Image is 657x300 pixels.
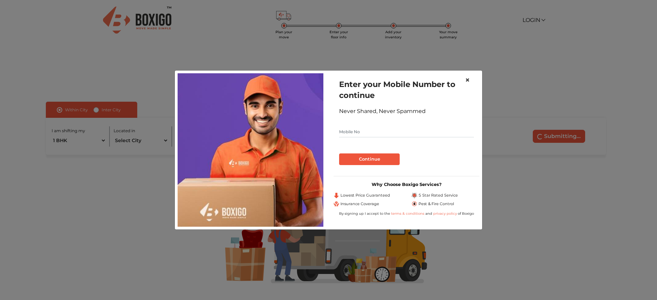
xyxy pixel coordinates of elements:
h3: Why Choose Boxigo Services? [334,182,479,187]
span: × [465,75,470,85]
input: Mobile No [339,126,474,137]
a: terms & conditions [391,211,425,216]
span: Lowest Price Guaranteed [340,192,390,198]
div: Never Shared, Never Spammed [339,107,474,115]
a: privacy policy [432,211,458,216]
h1: Enter your Mobile Number to continue [339,79,474,101]
img: relocation-img [178,73,323,227]
span: 5 Star Rated Service [418,192,458,198]
button: Continue [339,153,400,165]
span: Pest & Fire Control [418,201,454,207]
button: Close [460,71,475,90]
span: Insurance Coverage [340,201,379,207]
div: By signing up I accept to the and of Boxigo [334,211,479,216]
